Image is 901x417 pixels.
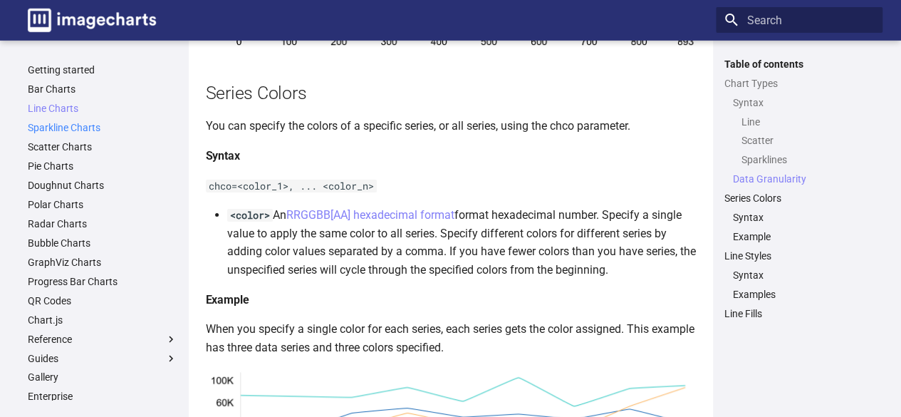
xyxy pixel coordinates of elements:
input: Search [716,7,882,33]
nav: Line Styles [724,269,874,301]
a: Syntax [733,269,874,282]
a: Polar Charts [28,198,177,211]
a: Series Colors [724,192,874,205]
p: You can specify the colors of a specific series, or all series, using the chco parameter. [206,117,696,135]
a: GraphViz Charts [28,256,177,269]
a: Chart.js [28,314,177,326]
label: Reference [28,333,177,346]
h4: Example [206,291,696,309]
a: Chart Types [724,77,874,90]
a: Scatter [741,134,874,147]
a: Syntax [733,211,874,224]
a: Pie Charts [28,160,177,173]
label: Table of contents [716,58,882,71]
a: RRGGBB[AA] hexadecimal format [286,208,454,222]
code: chco=<color_1>, ... <color_n> [206,180,377,192]
a: Sparkline Charts [28,121,177,134]
a: Examples [733,288,874,301]
p: When you specify a single color for each series, each series gets the color assigned. This exampl... [206,320,696,356]
a: Line Charts [28,102,177,115]
a: Data Granularity [733,173,874,185]
a: Progress Bar Charts [28,275,177,288]
a: Line [741,115,874,128]
code: <color> [227,209,273,222]
nav: Chart Types [724,96,874,186]
a: Bar Charts [28,83,177,96]
label: Guides [28,352,177,365]
h4: Syntax [206,147,696,165]
a: Sparklines [741,153,874,166]
a: Doughnut Charts [28,179,177,192]
a: Gallery [28,371,177,383]
a: Image-Charts documentation [22,3,162,38]
nav: Table of contents [716,58,882,320]
a: Syntax [733,96,874,109]
h2: Series Colors [206,81,696,105]
li: An format hexadecimal number. Specify a single value to apply the same color to all series. Speci... [227,206,696,279]
nav: Series Colors [724,211,874,243]
a: Bubble Charts [28,237,177,249]
a: Enterprise [28,390,177,403]
a: Scatter Charts [28,140,177,153]
a: Line Styles [724,249,874,262]
a: Line Fills [724,307,874,320]
img: logo [28,9,156,32]
a: Getting started [28,63,177,76]
a: Example [733,230,874,243]
nav: Syntax [733,115,874,167]
a: Radar Charts [28,217,177,230]
a: QR Codes [28,294,177,307]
